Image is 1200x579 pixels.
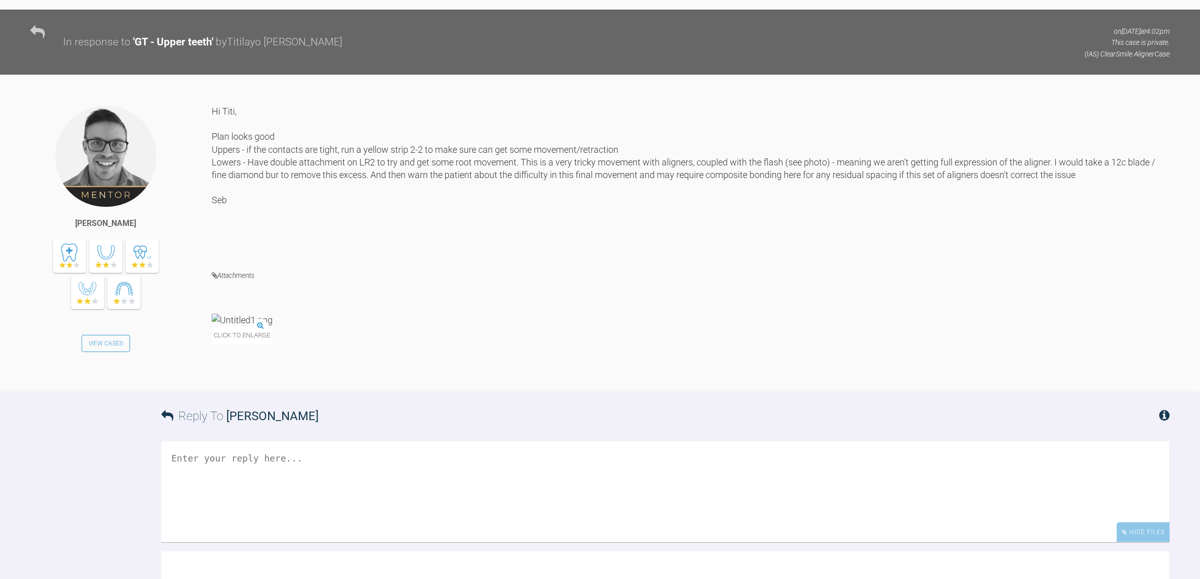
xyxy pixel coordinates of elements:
[63,34,131,51] div: In response to
[1085,48,1170,60] p: (IAS) ClearSmile Aligner Case
[212,314,273,326] img: Untitled1.png
[161,407,319,426] h3: Reply To
[1117,523,1170,542] div: Hide Files
[133,34,213,51] div: ' GT - Upper teeth '
[216,34,342,51] div: by Titilayo [PERSON_NAME]
[212,326,273,344] span: Click to enlarge
[1085,37,1170,48] p: This case is private.
[1085,26,1170,37] p: on [DATE] at 4:02pm
[82,335,130,352] a: View Cases
[226,409,319,423] span: [PERSON_NAME]
[212,105,1170,254] div: Hi Titi, Plan looks good Uppers - if the contacts are tight, run a yellow strip 2-2 to make sure ...
[212,269,1170,282] h4: Attachments
[76,217,137,230] div: [PERSON_NAME]
[54,105,157,208] img: Sebastian Wilkins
